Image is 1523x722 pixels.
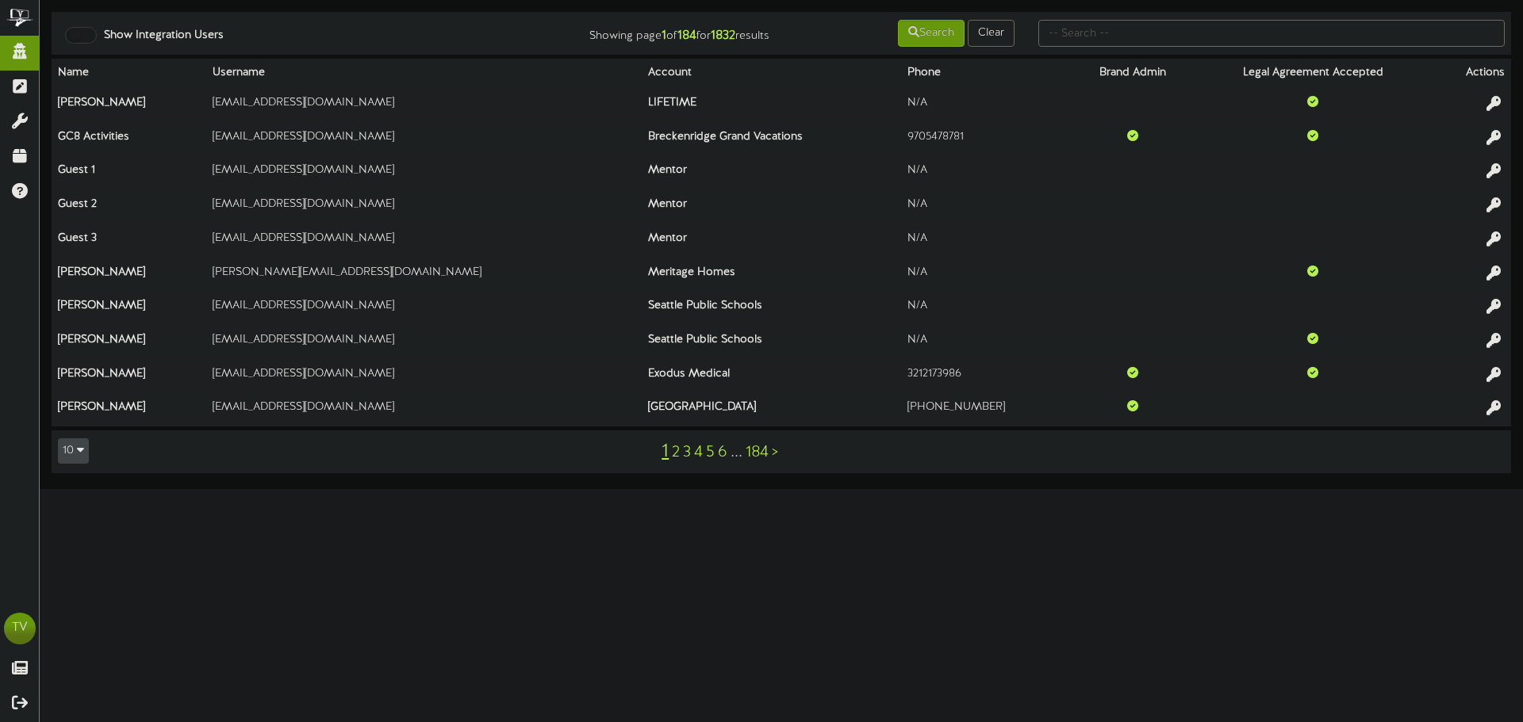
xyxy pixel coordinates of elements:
[52,88,206,122] th: [PERSON_NAME]
[206,325,642,359] td: [EMAIL_ADDRESS][DOMAIN_NAME]
[1072,59,1195,88] th: Brand Admin
[772,444,778,461] a: >
[662,29,666,43] strong: 1
[901,359,1072,393] td: 3212173986
[642,156,901,190] th: Mentor
[206,393,642,426] td: [EMAIL_ADDRESS][DOMAIN_NAME]
[642,325,901,359] th: Seattle Public Schools
[901,325,1072,359] td: N/A
[4,613,36,644] div: TV
[901,156,1072,190] td: N/A
[662,441,669,462] a: 1
[52,258,206,292] th: [PERSON_NAME]
[901,292,1072,326] td: N/A
[642,292,901,326] th: Seattle Public Schools
[52,156,206,190] th: Guest 1
[52,393,206,426] th: [PERSON_NAME]
[206,156,642,190] td: [EMAIL_ADDRESS][DOMAIN_NAME]
[898,20,965,47] button: Search
[901,223,1072,258] td: N/A
[206,359,642,393] td: [EMAIL_ADDRESS][DOMAIN_NAME]
[52,325,206,359] th: [PERSON_NAME]
[52,359,206,393] th: [PERSON_NAME]
[206,292,642,326] td: [EMAIL_ADDRESS][DOMAIN_NAME]
[206,88,642,122] td: [EMAIL_ADDRESS][DOMAIN_NAME]
[642,190,901,224] th: Mentor
[746,444,769,461] a: 184
[672,444,680,461] a: 2
[901,190,1072,224] td: N/A
[1195,59,1432,88] th: Legal Agreement Accepted
[1431,59,1511,88] th: Actions
[642,88,901,122] th: LIFETIME
[718,444,727,461] a: 6
[536,18,781,45] div: Showing page of for results
[642,359,901,393] th: Exodus Medical
[206,223,642,258] td: [EMAIL_ADDRESS][DOMAIN_NAME]
[901,59,1072,88] th: Phone
[901,88,1072,122] td: N/A
[642,59,901,88] th: Account
[52,190,206,224] th: Guest 2
[901,122,1072,156] td: 9705478781
[683,444,691,461] a: 3
[1038,20,1505,47] input: -- Search --
[206,190,642,224] td: [EMAIL_ADDRESS][DOMAIN_NAME]
[206,59,642,88] th: Username
[711,29,735,43] strong: 1832
[706,444,715,461] a: 5
[901,393,1072,426] td: [PHONE_NUMBER]
[642,223,901,258] th: Mentor
[92,28,224,44] label: Show Integration Users
[642,258,901,292] th: Meritage Homes
[968,20,1015,47] button: Clear
[52,122,206,156] th: GC8 Activities
[677,29,696,43] strong: 184
[206,258,642,292] td: [PERSON_NAME][EMAIL_ADDRESS][DOMAIN_NAME]
[52,59,206,88] th: Name
[52,223,206,258] th: Guest 3
[901,258,1072,292] td: N/A
[58,438,89,464] button: 10
[642,393,901,426] th: [GEOGRAPHIC_DATA]
[642,122,901,156] th: Breckenridge Grand Vacations
[52,292,206,326] th: [PERSON_NAME]
[694,444,703,461] a: 4
[731,444,742,461] a: ...
[206,122,642,156] td: [EMAIL_ADDRESS][DOMAIN_NAME]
